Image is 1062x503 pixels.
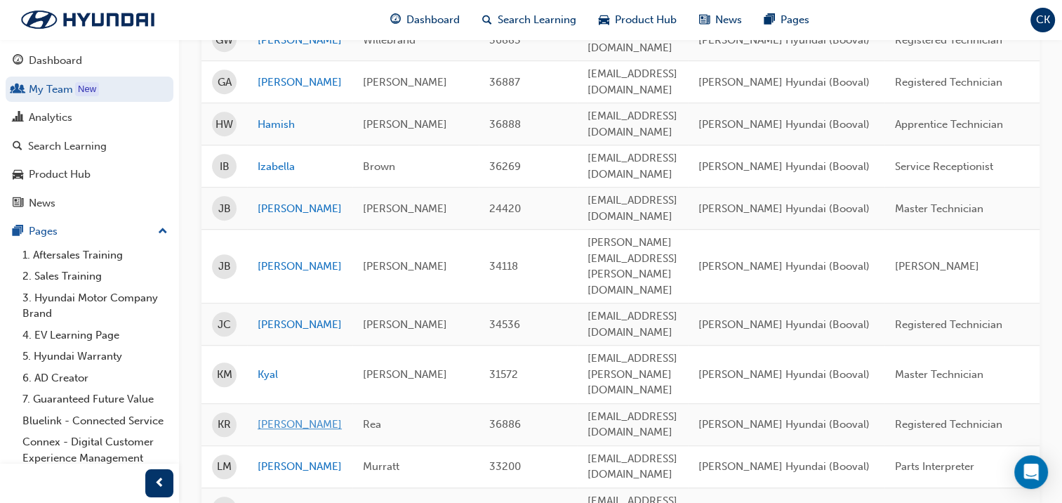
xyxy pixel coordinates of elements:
[217,367,232,383] span: KM
[698,118,870,131] span: [PERSON_NAME] Hyundai (Booval)
[29,166,91,183] div: Product Hub
[588,110,677,138] span: [EMAIL_ADDRESS][DOMAIN_NAME]
[6,133,173,159] a: Search Learning
[482,11,492,29] span: search-icon
[406,12,460,28] span: Dashboard
[13,112,23,124] span: chart-icon
[698,418,870,431] span: [PERSON_NAME] Hyundai (Booval)
[599,11,609,29] span: car-icon
[258,159,342,175] a: Izabella
[489,202,521,215] span: 24420
[13,55,23,67] span: guage-icon
[215,117,233,133] span: HW
[258,417,342,433] a: [PERSON_NAME]
[698,260,870,273] span: [PERSON_NAME] Hyundai (Booval)
[13,84,23,96] span: people-icon
[895,34,1002,46] span: Registered Technician
[781,12,809,28] span: Pages
[895,368,983,381] span: Master Technician
[753,6,821,34] a: pages-iconPages
[258,459,342,475] a: [PERSON_NAME]
[258,201,342,217] a: [PERSON_NAME]
[588,67,677,96] span: [EMAIL_ADDRESS][DOMAIN_NAME]
[363,34,416,46] span: Willebrand
[588,152,677,181] span: [EMAIL_ADDRESS][DOMAIN_NAME]
[699,11,710,29] span: news-icon
[218,74,232,91] span: GA
[6,48,173,74] a: Dashboard
[154,475,165,492] span: prev-icon
[29,53,82,69] div: Dashboard
[588,410,677,439] span: [EMAIL_ADDRESS][DOMAIN_NAME]
[258,74,342,91] a: [PERSON_NAME]
[698,160,870,173] span: [PERSON_NAME] Hyundai (Booval)
[698,34,870,46] span: [PERSON_NAME] Hyundai (Booval)
[588,452,677,481] span: [EMAIL_ADDRESS][DOMAIN_NAME]
[6,105,173,131] a: Analytics
[258,259,342,275] a: [PERSON_NAME]
[7,5,168,34] img: Trak
[17,388,173,410] a: 7. Guaranteed Future Value
[489,160,521,173] span: 36269
[698,318,870,331] span: [PERSON_NAME] Hyundai (Booval)
[698,460,870,473] span: [PERSON_NAME] Hyundai (Booval)
[218,259,231,275] span: JB
[489,418,521,431] span: 36886
[17,346,173,367] a: 5. Hyundai Warranty
[363,76,447,89] span: [PERSON_NAME]
[363,368,447,381] span: [PERSON_NAME]
[895,202,983,215] span: Master Technician
[588,6,688,34] a: car-iconProduct Hub
[471,6,588,34] a: search-iconSearch Learning
[615,12,677,28] span: Product Hub
[489,368,518,381] span: 31572
[895,160,993,173] span: Service Receptionist
[498,12,576,28] span: Search Learning
[158,223,168,241] span: up-icon
[29,223,58,240] div: Pages
[698,368,870,381] span: [PERSON_NAME] Hyundai (Booval)
[895,460,974,473] span: Parts Interpreter
[363,460,399,473] span: Murratt
[489,76,520,89] span: 36887
[13,169,23,181] span: car-icon
[363,260,447,273] span: [PERSON_NAME]
[6,190,173,216] a: News
[363,318,447,331] span: [PERSON_NAME]
[489,118,521,131] span: 36888
[489,318,520,331] span: 34536
[28,138,107,155] div: Search Learning
[6,77,173,103] a: My Team
[6,218,173,244] button: Pages
[17,244,173,266] a: 1. Aftersales Training
[895,418,1002,431] span: Registered Technician
[1030,8,1055,32] button: CK
[17,266,173,287] a: 2. Sales Training
[715,12,742,28] span: News
[895,318,1002,331] span: Registered Technician
[258,317,342,333] a: [PERSON_NAME]
[764,11,775,29] span: pages-icon
[588,310,677,339] span: [EMAIL_ADDRESS][DOMAIN_NAME]
[363,418,381,431] span: Rea
[363,118,447,131] span: [PERSON_NAME]
[215,32,233,48] span: GW
[895,118,1003,131] span: Apprentice Technician
[895,76,1002,89] span: Registered Technician
[258,117,342,133] a: Hamish
[17,431,173,469] a: Connex - Digital Customer Experience Management
[6,45,173,218] button: DashboardMy TeamAnalyticsSearch LearningProduct HubNews
[218,201,231,217] span: JB
[29,110,72,126] div: Analytics
[688,6,753,34] a: news-iconNews
[489,260,518,273] span: 34118
[13,141,22,153] span: search-icon
[588,236,677,296] span: [PERSON_NAME][EMAIL_ADDRESS][PERSON_NAME][DOMAIN_NAME]
[588,352,677,396] span: [EMAIL_ADDRESS][PERSON_NAME][DOMAIN_NAME]
[489,460,521,473] span: 33200
[17,287,173,325] a: 3. Hyundai Motor Company Brand
[588,25,677,54] span: [EMAIL_ADDRESS][DOMAIN_NAME]
[390,11,401,29] span: guage-icon
[17,410,173,432] a: Bluelink - Connected Service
